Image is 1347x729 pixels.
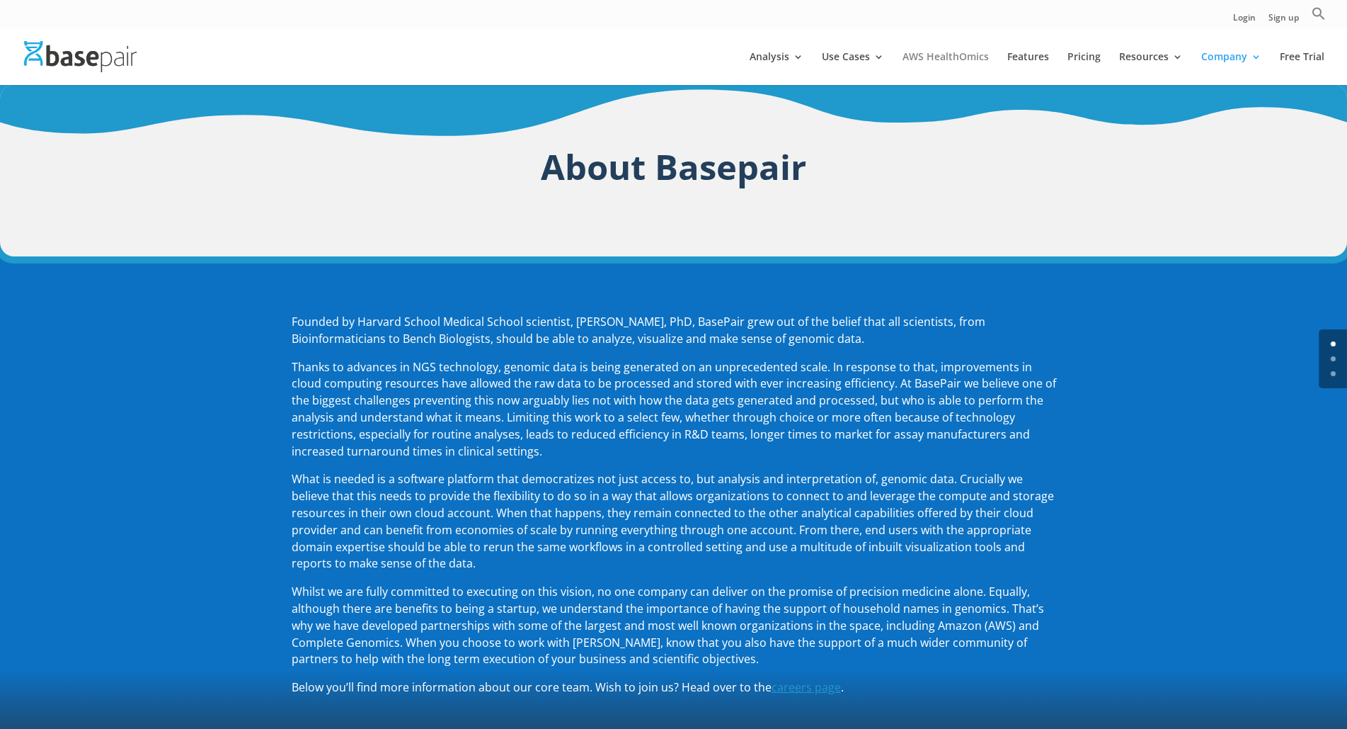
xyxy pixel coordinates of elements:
a: Search Icon Link [1312,6,1326,28]
p: What is needed is a software platform that democratizes not just access to, but analysis and inte... [292,471,1056,584]
span: Whilst we are fully committed to executing on this vision, no one company can deliver on the prom... [292,584,1044,667]
a: 2 [1331,371,1336,376]
a: careers page [772,679,841,695]
svg: Search [1312,6,1326,21]
h1: About Basepair [292,142,1056,199]
a: Pricing [1067,52,1101,85]
a: Free Trial [1280,52,1324,85]
a: Sign up [1268,13,1299,28]
a: Use Cases [822,52,884,85]
a: Company [1201,52,1261,85]
span: Thanks to advances in NGS technology, genomic data is being generated on an unprecedented scale. ... [292,359,1056,459]
a: 1 [1331,356,1336,361]
a: Features [1007,52,1049,85]
a: Resources [1119,52,1183,85]
img: Basepair [24,41,137,72]
a: Login [1233,13,1256,28]
a: Analysis [750,52,803,85]
a: 0 [1331,341,1336,346]
span: . [841,679,844,695]
a: AWS HealthOmics [902,52,989,85]
span: Below you’ll find more information about our core team. Wish to join us? Head over to the [292,679,772,695]
iframe: Drift Widget Chat Controller [1075,627,1330,712]
p: Founded by Harvard School Medical School scientist, [PERSON_NAME], PhD, BasePair grew out of the ... [292,314,1056,359]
